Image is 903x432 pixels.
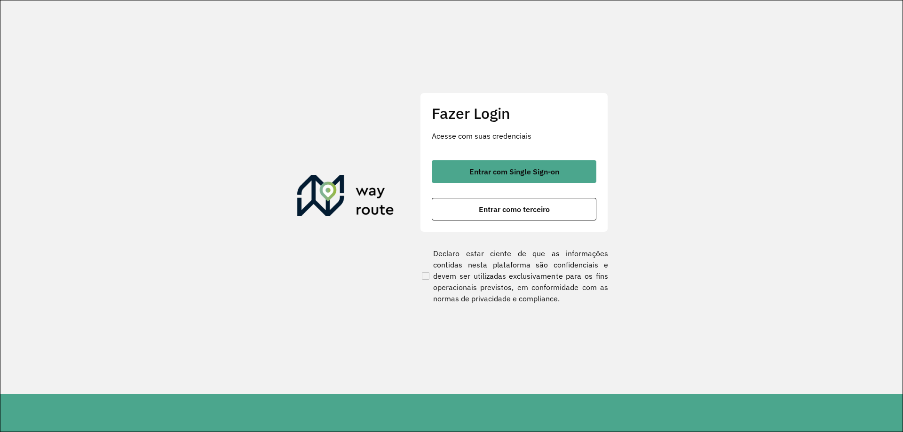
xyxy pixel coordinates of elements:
span: Entrar com Single Sign-on [469,168,559,175]
img: Roteirizador AmbevTech [297,175,394,220]
h2: Fazer Login [432,104,596,122]
p: Acesse com suas credenciais [432,130,596,141]
button: button [432,198,596,220]
button: button [432,160,596,183]
span: Entrar como terceiro [479,205,550,213]
label: Declaro estar ciente de que as informações contidas nesta plataforma são confidenciais e devem se... [420,248,608,304]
